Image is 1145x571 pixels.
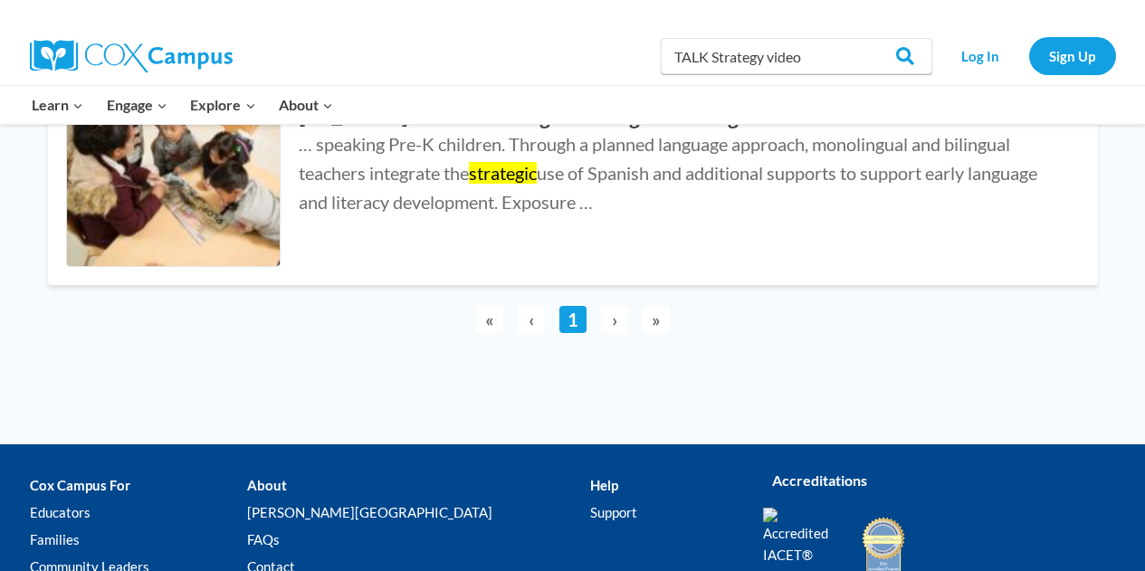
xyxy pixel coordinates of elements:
a: Sign Up [1029,37,1116,74]
img: Cox Campus [30,40,233,72]
a: FAQs [247,526,590,553]
img: Georgia’s DECAL Bilingual Rising PreK Program Resources [67,53,281,267]
a: Families [30,526,247,553]
input: Search Cox Campus [661,38,932,74]
strong: Accreditations [772,471,867,489]
span: « [476,306,503,333]
nav: Primary Navigation [21,86,345,124]
a: Support [590,499,735,526]
nav: Secondary Navigation [941,37,1116,74]
a: [PERSON_NAME][GEOGRAPHIC_DATA] [247,499,590,526]
a: Log In [941,37,1020,74]
mark: strategic [469,162,537,184]
button: Child menu of About [267,86,345,124]
a: Georgia’s DECAL Bilingual Rising PreK Program Resources [US_STATE]’s DECAL Bilingual Rising PreK ... [48,34,1098,286]
button: Child menu of Engage [95,86,179,124]
button: Child menu of Learn [21,86,96,124]
button: Child menu of Explore [179,86,268,124]
span: › [601,306,628,333]
a: Educators [30,499,247,526]
a: 1 [559,306,587,333]
span: » [643,306,670,333]
span: … speaking Pre-K children. Through a planned language approach, monolingual and bilingual teacher... [299,133,1037,213]
span: ‹ [518,306,545,333]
